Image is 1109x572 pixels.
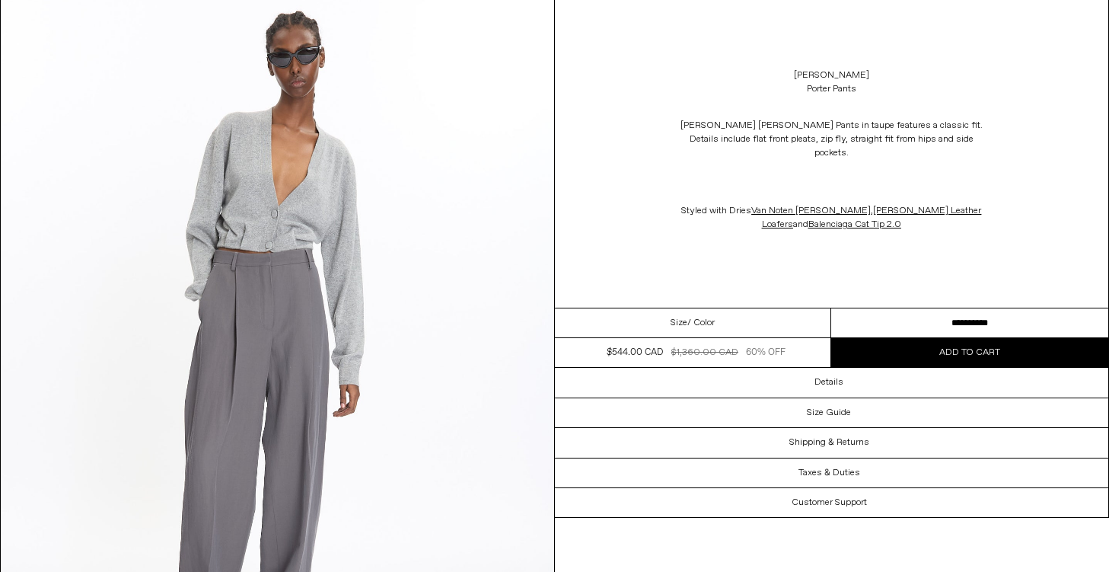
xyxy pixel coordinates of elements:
[671,316,687,330] span: Size
[798,468,860,478] h3: Taxes & Duties
[807,407,851,418] h3: Size Guide
[808,219,901,231] a: Balenciaga Cat Tip 2.0
[751,205,871,217] a: Van Noten [PERSON_NAME]
[679,111,983,168] p: [PERSON_NAME] [PERSON_NAME] Pants in taupe features a classic fit. Details include flat front ple...
[831,338,1108,367] button: Add to cart
[792,497,867,508] h3: Customer Support
[939,347,1000,359] span: Add to cart
[671,346,738,359] div: $1,360.00 CAD
[789,437,869,448] h3: Shipping & Returns
[687,316,715,330] span: / Color
[681,205,981,231] span: Styled with Dries , and
[814,377,843,388] h3: Details
[607,346,663,359] div: $544.00 CAD
[746,346,786,359] div: 60% OFF
[794,69,869,82] a: [PERSON_NAME]
[807,82,856,96] div: Porter Pants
